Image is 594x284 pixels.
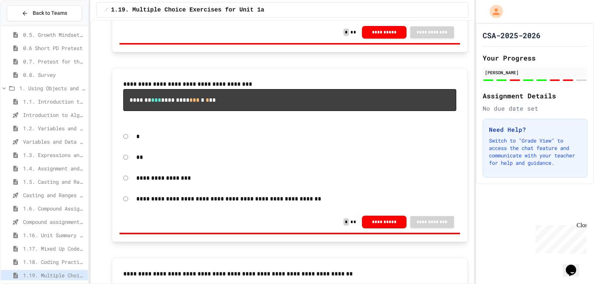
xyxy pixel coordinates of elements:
[23,151,85,159] span: 1.3. Expressions and Output [New]
[483,91,587,101] h2: Assignment Details
[23,258,85,266] span: 1.18. Coding Practice 1a (1.1-1.6)
[23,164,85,172] span: 1.4. Assignment and Input
[105,7,108,13] span: /
[19,84,85,92] span: 1. Using Objects and Methods
[489,125,581,134] h3: Need Help?
[483,104,587,113] div: No due date set
[111,6,300,14] span: 1.19. Multiple Choice Exercises for Unit 1a (1.1-1.6)
[23,111,85,119] span: Introduction to Algorithms, Programming, and Compilers
[483,53,587,63] h2: Your Progress
[563,254,587,277] iframe: chat widget
[489,137,581,167] p: Switch to "Grade View" to access the chat feature and communicate with your teacher for help and ...
[23,205,85,212] span: 1.6. Compound Assignment Operators
[23,245,85,252] span: 1.17. Mixed Up Code Practice 1.1-1.6
[23,31,85,39] span: 0.5. Growth Mindset and Pair Programming
[483,30,541,40] h1: CSA-2025-2026
[23,98,85,105] span: 1.1. Introduction to Algorithms, Programming, and Compilers
[23,178,85,186] span: 1.5. Casting and Ranges of Values
[33,9,67,17] span: Back to Teams
[482,3,505,20] div: My Account
[23,124,85,132] span: 1.2. Variables and Data Types
[23,58,85,65] span: 0.7. Pretest for the AP CSA Exam
[23,218,85,226] span: Compound assignment operators - Quiz
[23,44,85,52] span: 0.6 Short PD Pretest
[23,71,85,79] span: 0.8. Survey
[23,231,85,239] span: 1.16. Unit Summary 1a (1.1-1.6)
[532,222,587,254] iframe: chat widget
[23,191,85,199] span: Casting and Ranges of variables - Quiz
[3,3,51,47] div: Chat with us now!Close
[23,138,85,146] span: Variables and Data Types - Quiz
[23,271,85,279] span: 1.19. Multiple Choice Exercises for Unit 1a (1.1-1.6)
[485,69,585,76] div: [PERSON_NAME]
